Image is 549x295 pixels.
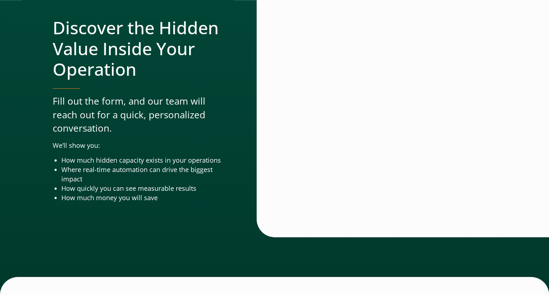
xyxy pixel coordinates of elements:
li: How much hidden capacity exists in your operations [61,156,228,165]
h2: Discover the Hidden Value Inside Your Operation [53,17,228,80]
p: We’ll show you: [53,141,228,150]
li: How quickly you can see measurable results [61,184,228,193]
li: How much money you will save [61,193,228,203]
li: Where real-time automation can drive the biggest impact [61,165,228,184]
p: Fill out the form, and our team will reach out for a quick, personalized conversation. [53,94,228,135]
